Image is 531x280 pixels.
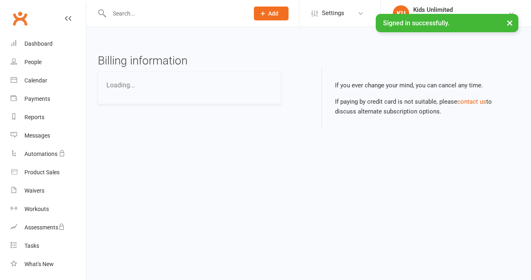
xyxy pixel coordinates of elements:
a: contact us [457,98,486,105]
div: Dashboard [24,40,53,47]
a: Messages [11,127,86,145]
a: What's New [11,255,86,273]
div: What's New [24,261,54,267]
a: Product Sales [11,163,86,182]
div: Automations [24,151,57,157]
a: Tasks [11,237,86,255]
a: Payments [11,90,86,108]
div: Workouts [24,206,49,212]
a: Dashboard [11,35,86,53]
button: Add [254,7,289,20]
button: × [502,14,517,31]
div: Loading... [106,80,135,91]
div: Product Sales [24,169,59,176]
h3: Billing information [98,55,303,67]
input: Search... [107,8,243,19]
div: Payments [24,96,50,102]
div: Reports [24,114,44,120]
a: Assessments [11,218,86,237]
div: Kids Unlimited - [GEOGRAPHIC_DATA] [413,13,508,21]
div: KU [393,5,409,22]
a: Clubworx [10,8,30,29]
p: If you ever change your mind, you can cancel any time. [335,80,507,90]
div: Tasks [24,242,39,249]
span: Signed in successfully. [383,19,449,27]
a: Reports [11,108,86,127]
a: Calendar [11,71,86,90]
div: People [24,59,42,65]
div: Assessments [24,224,65,231]
p: If paying by credit card is not suitable, please to discuss alternate subscription options. [335,97,507,116]
div: Waivers [24,187,44,194]
div: Kids Unlimited [413,6,508,13]
a: Waivers [11,182,86,200]
a: Automations [11,145,86,163]
div: Messages [24,132,50,139]
span: Settings [322,4,344,22]
a: People [11,53,86,71]
a: Workouts [11,200,86,218]
div: Calendar [24,77,47,84]
span: Add [268,10,278,17]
